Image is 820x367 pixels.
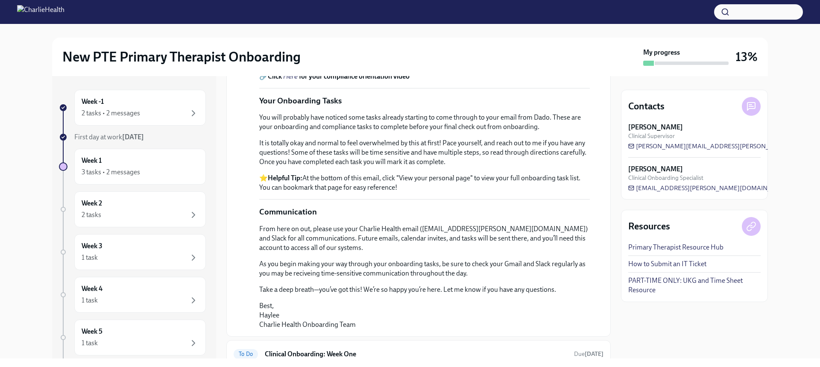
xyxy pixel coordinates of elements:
[82,109,140,118] div: 2 tasks • 2 messages
[628,220,670,233] h4: Resources
[259,138,590,167] p: It is totally okay and normal to feel overwhelmed by this at first! Pace yourself, and reach out ...
[628,100,665,113] h4: Contacts
[59,132,206,142] a: First day at work[DATE]
[59,234,206,270] a: Week 31 task
[59,277,206,313] a: Week 41 task
[234,347,603,361] a: To DoClinical Onboarding: Week OneDue[DATE]
[82,327,102,336] h6: Week 5
[259,95,342,106] p: Your Onboarding Tasks
[62,48,301,65] h2: New PTE Primary Therapist Onboarding
[82,296,98,305] div: 1 task
[265,349,567,359] h6: Clinical Onboarding: Week One
[628,259,706,269] a: How to Submit an IT Ticket
[259,113,590,132] p: You will probably have noticed some tasks already starting to come through to your email from Dad...
[17,5,64,19] img: CharlieHealth
[259,301,590,329] p: Best, Haylee Charlie Health Onboarding Team
[259,173,590,192] p: ⭐ At the bottom of this email, click "View your personal page" to view your full onboarding task ...
[82,199,102,208] h6: Week 2
[735,49,758,65] h3: 13%
[122,133,144,141] strong: [DATE]
[59,149,206,185] a: Week 13 tasks • 2 messages
[259,259,590,278] p: As you begin making your way through your onboarding tasks, be sure to check your Gmail and Slack...
[268,72,282,80] strong: Click
[283,72,298,80] a: Here
[628,184,791,192] a: [EMAIL_ADDRESS][PERSON_NAME][DOMAIN_NAME]
[628,276,761,295] a: PART-TIME ONLY: UKG and Time Sheet Resource
[585,350,603,358] strong: [DATE]
[628,164,683,174] strong: [PERSON_NAME]
[82,338,98,348] div: 1 task
[299,72,410,80] strong: for your compliance orientation video
[628,243,723,252] a: Primary Therapist Resource Hub
[259,285,590,294] p: Take a deep breath—you’ve got this! We’re so happy you’re here. Let me know if you have any quest...
[574,350,603,358] span: Due
[74,133,144,141] span: First day at work
[82,284,102,294] h6: Week 4
[574,350,603,358] span: September 13th, 2025 10:00
[643,48,680,57] strong: My progress
[628,123,683,132] strong: [PERSON_NAME]
[268,174,302,182] strong: Helpful Tip:
[59,90,206,126] a: Week -12 tasks • 2 messages
[234,351,258,357] span: To Do
[82,241,102,251] h6: Week 3
[82,210,101,220] div: 2 tasks
[82,253,98,262] div: 1 task
[82,167,140,177] div: 3 tasks • 2 messages
[628,132,675,140] span: Clinical Supervisor
[628,174,703,182] span: Clinical Onboarding Specialist
[82,156,102,165] h6: Week 1
[259,206,317,217] p: Communication
[259,224,590,252] p: From here on out, please use your Charlie Health email ([EMAIL_ADDRESS][PERSON_NAME][DOMAIN_NAME]...
[82,97,104,106] h6: Week -1
[59,191,206,227] a: Week 22 tasks
[59,320,206,355] a: Week 51 task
